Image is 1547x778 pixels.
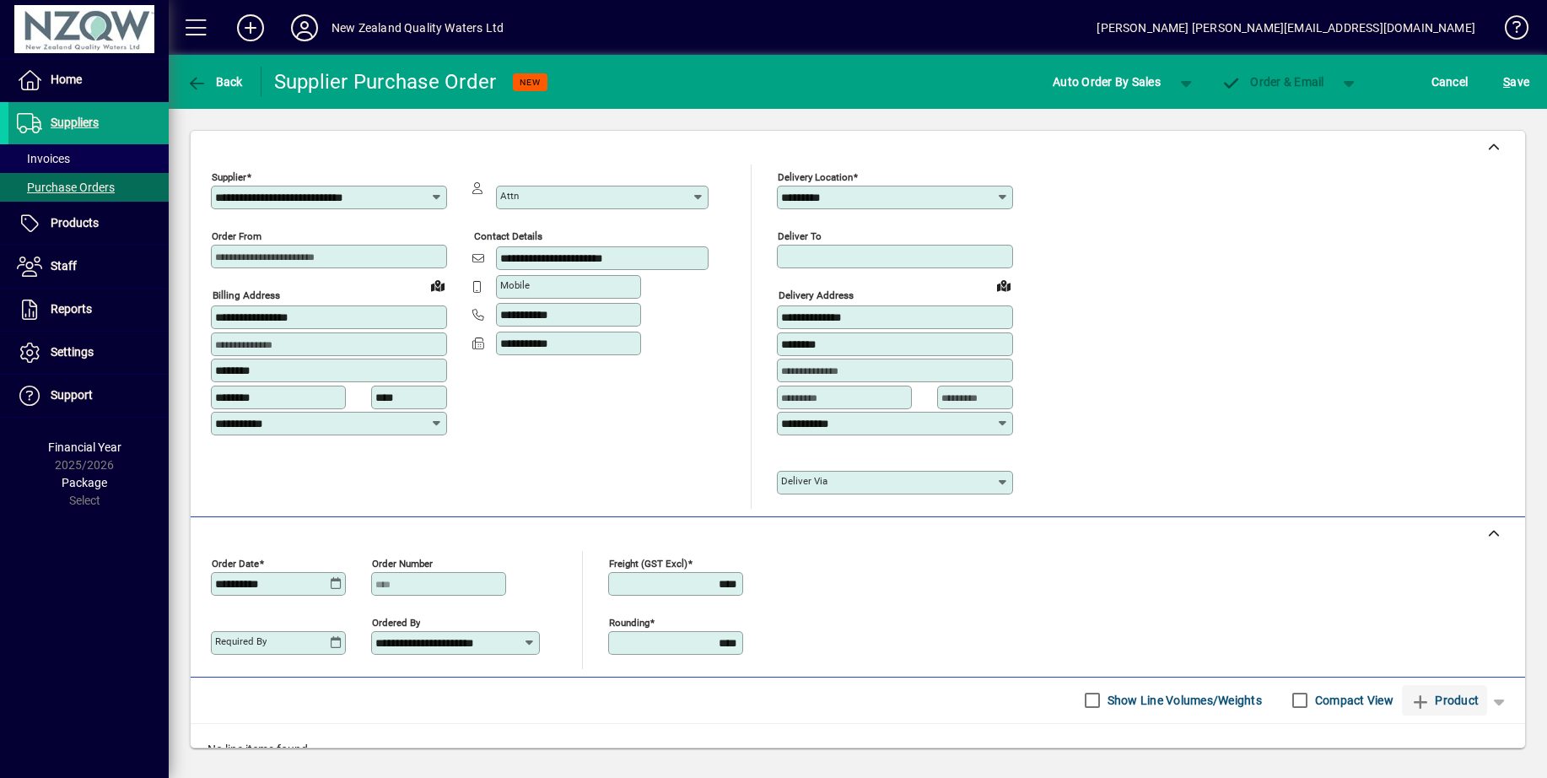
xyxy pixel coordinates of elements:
mat-label: Order number [372,557,433,569]
span: NEW [520,77,541,88]
a: Support [8,375,169,417]
span: Product [1410,687,1479,714]
button: Auto Order By Sales [1044,67,1169,97]
span: Products [51,216,99,230]
span: S [1503,75,1510,89]
span: Support [51,388,93,402]
a: Products [8,203,169,245]
span: Financial Year [48,440,121,454]
mat-label: Deliver via [781,475,827,487]
mat-label: Delivery Location [778,171,853,183]
span: Order & Email [1221,75,1324,89]
button: Save [1499,67,1534,97]
button: Back [182,67,247,97]
button: Profile [278,13,331,43]
mat-label: Required by [215,635,267,647]
a: Home [8,59,169,101]
mat-label: Order date [212,557,259,569]
button: Order & Email [1213,67,1333,97]
span: Suppliers [51,116,99,129]
mat-label: Rounding [609,616,650,628]
a: Reports [8,289,169,331]
mat-label: Deliver To [778,230,822,242]
mat-label: Order from [212,230,261,242]
span: Staff [51,259,77,273]
a: Settings [8,332,169,374]
div: New Zealand Quality Waters Ltd [331,14,504,41]
a: View on map [424,272,451,299]
mat-label: Attn [500,190,519,202]
button: Add [224,13,278,43]
a: View on map [990,272,1017,299]
span: ave [1503,68,1529,95]
button: Cancel [1427,67,1473,97]
div: No line items found [191,724,1525,775]
mat-label: Freight (GST excl) [609,557,687,569]
span: Back [186,75,243,89]
mat-label: Ordered by [372,616,420,628]
a: Invoices [8,144,169,173]
span: Home [51,73,82,86]
span: Reports [51,302,92,316]
span: Package [62,476,107,489]
app-page-header-button: Back [169,67,261,97]
span: Auto Order By Sales [1053,68,1161,95]
span: Settings [51,345,94,359]
a: Purchase Orders [8,173,169,202]
label: Show Line Volumes/Weights [1104,692,1262,709]
mat-label: Supplier [212,171,246,183]
span: Cancel [1431,68,1469,95]
label: Compact View [1312,692,1393,709]
span: Purchase Orders [17,181,115,194]
a: Staff [8,246,169,288]
span: Invoices [17,152,70,165]
button: Product [1402,685,1487,716]
div: Supplier Purchase Order [274,68,497,95]
a: Knowledge Base [1492,3,1526,58]
div: [PERSON_NAME] [PERSON_NAME][EMAIL_ADDRESS][DOMAIN_NAME] [1097,14,1475,41]
mat-label: Mobile [500,279,530,291]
